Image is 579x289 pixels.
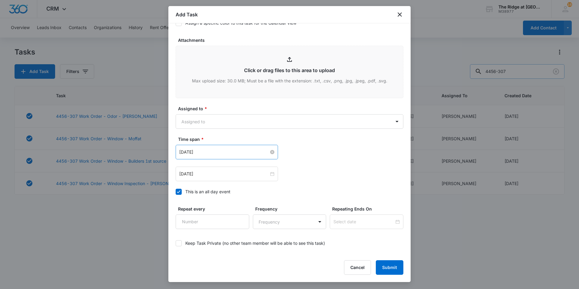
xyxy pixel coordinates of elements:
h1: Add Task [176,11,198,18]
label: Repeating Ends On [332,206,406,212]
label: Frequency [255,206,329,212]
span: close-circle [270,150,274,154]
button: Submit [376,260,403,275]
button: Cancel [344,260,371,275]
label: Assigned to [178,105,406,112]
label: Repeat every [178,206,252,212]
input: Select date [333,218,394,225]
label: Attachments [178,37,406,43]
label: Time span [178,136,406,142]
div: This is an all day event [185,188,230,195]
input: Aug 2, 2023 [179,171,269,177]
button: close [396,11,403,18]
input: Aug 1, 2023 [179,149,269,155]
div: Keep Task Private (no other team member will be able to see this task) [185,240,325,246]
input: Number [176,214,249,229]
